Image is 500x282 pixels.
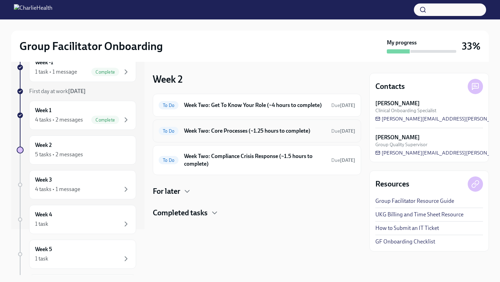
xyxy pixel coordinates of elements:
div: 5 tasks • 2 messages [35,151,83,158]
strong: [PERSON_NAME] [375,134,420,141]
span: Due [331,128,355,134]
span: Due [331,102,355,108]
a: UKG Billing and Time Sheet Resource [375,211,464,218]
span: Complete [91,69,119,75]
h6: Week -1 [35,59,53,66]
a: To DoWeek Two: Get To Know Your Role (~4 hours to complete)Due[DATE] [159,100,355,111]
span: To Do [159,158,178,163]
div: Completed tasks [153,208,361,218]
a: How to Submit an IT Ticket [375,224,439,232]
span: Clinical Onboarding Specialist [375,107,436,114]
h4: Resources [375,179,409,189]
div: 1 task • 1 message [35,68,77,76]
h6: Week 4 [35,211,52,218]
strong: [DATE] [68,88,86,94]
a: To DoWeek Two: Core Processes (~1.25 hours to complete)Due[DATE] [159,125,355,136]
span: First day at work [29,88,86,94]
a: GF Onboarding Checklist [375,238,435,246]
h4: Contacts [375,81,405,92]
a: Week -11 task • 1 messageComplete [17,53,136,82]
span: Group Quality Supervisor [375,141,427,148]
a: Group Facilitator Resource Guide [375,197,454,205]
div: 1 task [35,220,48,228]
span: Complete [91,117,119,123]
h6: Week 1 [35,107,51,114]
h6: Week Two: Get To Know Your Role (~4 hours to complete) [184,101,326,109]
span: September 29th, 2025 09:00 [331,157,355,164]
a: Week 34 tasks • 1 message [17,170,136,199]
a: First day at work[DATE] [17,88,136,95]
strong: [DATE] [340,128,355,134]
img: CharlieHealth [14,4,52,15]
a: Week 25 tasks • 2 messages [17,135,136,165]
div: 1 task [35,255,48,263]
span: Due [331,157,355,163]
span: September 29th, 2025 09:00 [331,128,355,134]
h6: Week 5 [35,246,52,253]
h3: Week 2 [153,73,183,85]
h3: 33% [462,40,481,52]
span: To Do [159,128,178,134]
a: Week 51 task [17,240,136,269]
h6: Week Two: Compliance Crisis Response (~1.5 hours to complete) [184,152,326,168]
strong: My progress [387,39,417,47]
div: 4 tasks • 2 messages [35,116,83,124]
h6: Week 3 [35,176,52,184]
strong: [DATE] [340,157,355,163]
h6: Week Two: Core Processes (~1.25 hours to complete) [184,127,326,135]
h2: Group Facilitator Onboarding [19,39,163,53]
div: For later [153,186,361,197]
a: Week 14 tasks • 2 messagesComplete [17,101,136,130]
a: Week 41 task [17,205,136,234]
span: To Do [159,103,178,108]
span: September 29th, 2025 09:00 [331,102,355,109]
strong: [PERSON_NAME] [375,100,420,107]
h4: Completed tasks [153,208,208,218]
h4: For later [153,186,180,197]
a: To DoWeek Two: Compliance Crisis Response (~1.5 hours to complete)Due[DATE] [159,151,355,169]
div: 4 tasks • 1 message [35,185,80,193]
strong: [DATE] [340,102,355,108]
h6: Week 2 [35,141,52,149]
